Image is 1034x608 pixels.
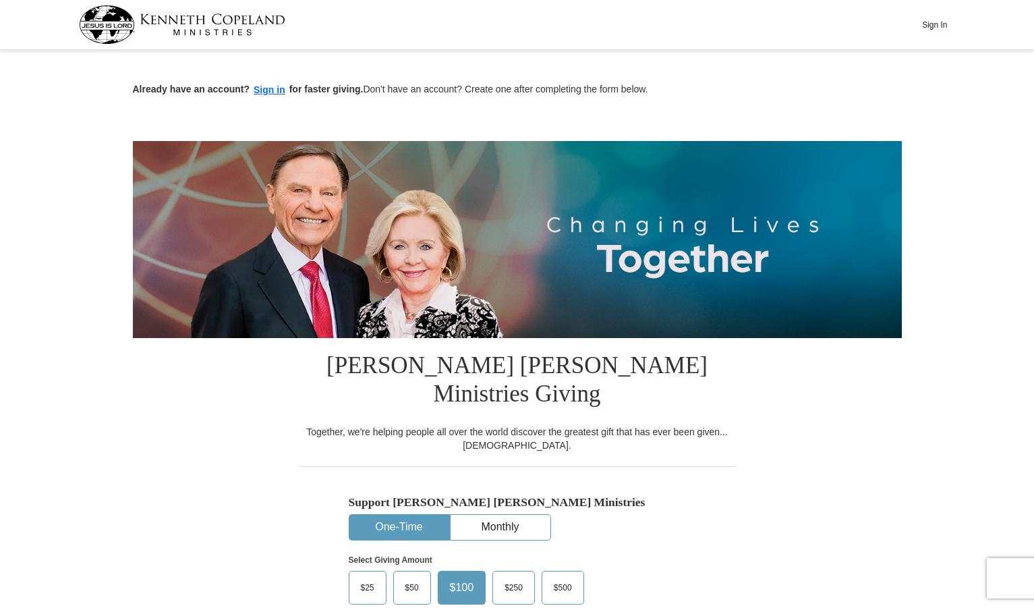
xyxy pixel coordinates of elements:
strong: Already have an account? for faster giving. [133,84,364,94]
h1: [PERSON_NAME] [PERSON_NAME] Ministries Giving [298,338,737,425]
button: Sign In [915,14,955,35]
p: Don't have an account? Create one after completing the form below. [133,82,902,98]
span: $500 [547,578,579,598]
button: One-Time [349,515,449,540]
button: Sign in [250,82,289,98]
button: Monthly [451,515,550,540]
img: kcm-header-logo.svg [79,5,285,44]
span: $50 [399,578,426,598]
span: $250 [498,578,529,598]
span: $25 [354,578,381,598]
h5: Support [PERSON_NAME] [PERSON_NAME] Ministries [349,495,686,509]
strong: Select Giving Amount [349,555,432,565]
span: $100 [443,578,481,598]
div: Together, we're helping people all over the world discover the greatest gift that has ever been g... [298,425,737,452]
